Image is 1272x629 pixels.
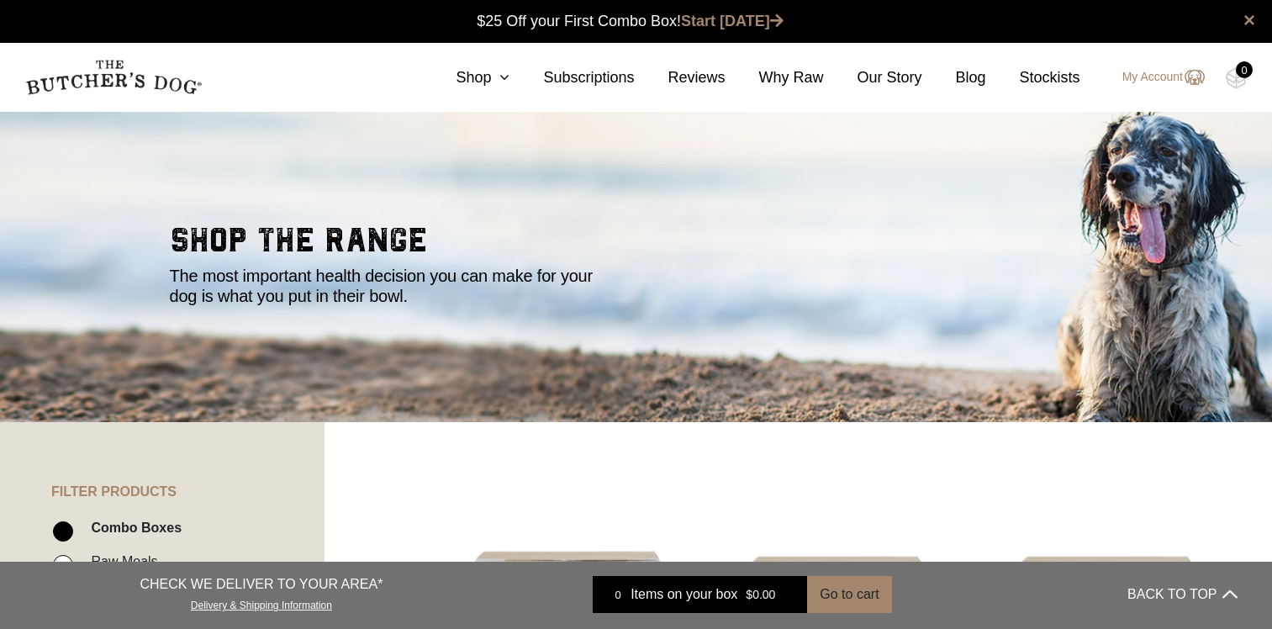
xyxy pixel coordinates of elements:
[82,550,157,573] label: Raw Meals
[1127,574,1237,615] button: BACK TO TOP
[82,516,182,539] label: Combo Boxes
[1106,67,1205,87] a: My Account
[605,586,631,603] div: 0
[986,66,1080,89] a: Stockists
[746,588,752,601] span: $
[681,13,784,29] a: Start [DATE]
[593,576,807,613] a: 0 Items on your box $0.00
[824,66,922,89] a: Our Story
[170,224,1103,266] h2: shop the range
[1243,10,1255,30] a: close
[631,584,737,605] span: Items on your box
[422,66,509,89] a: Shop
[726,66,824,89] a: Why Raw
[1236,61,1253,78] div: 0
[191,595,332,611] a: Delivery & Shipping Information
[1226,67,1247,89] img: TBD_Cart-Empty.png
[922,66,986,89] a: Blog
[746,588,775,601] bdi: 0.00
[170,266,615,306] p: The most important health decision you can make for your dog is what you put in their bowl.
[509,66,634,89] a: Subscriptions
[140,574,383,595] p: CHECK WE DELIVER TO YOUR AREA*
[807,576,891,613] button: Go to cart
[634,66,725,89] a: Reviews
